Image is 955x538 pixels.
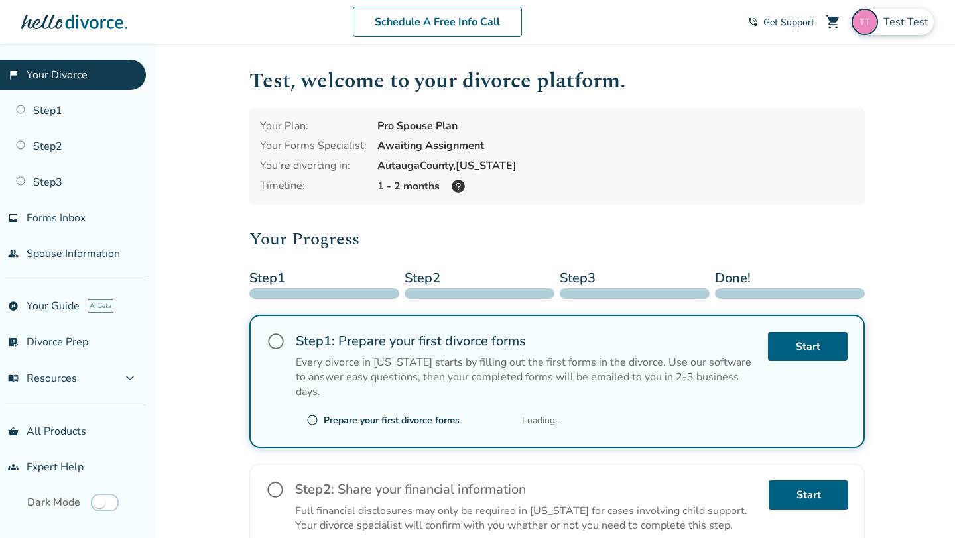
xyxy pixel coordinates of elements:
[8,426,19,437] span: shopping_basket
[296,355,757,399] div: Every divorce in [US_STATE] starts by filling out the first forms in the divorce. Use our softwar...
[296,332,757,350] h2: Prepare your first divorce forms
[763,16,814,28] span: Get Support
[27,495,80,510] span: Dark Mode
[353,7,522,37] a: Schedule A Free Info Call
[267,332,285,350] span: radio_button_unchecked
[377,158,854,173] div: Autauga County, [US_STATE]
[852,9,878,35] img: bolac67072@capiena.com
[560,268,710,288] span: Step 3
[122,370,138,386] span: expand_more
[522,414,561,427] span: Loading...
[249,226,865,252] h2: Your Progress
[715,268,865,288] span: Done!
[8,373,19,384] span: menu_book
[377,178,854,194] div: 1 - 2 months
[8,301,19,311] span: explore
[260,119,367,133] div: Your Plan:
[88,299,113,313] span: AI beta
[295,480,334,498] strong: Step 2 :
[405,268,554,288] span: Step 2
[296,332,335,350] strong: Step 1 :
[8,337,19,347] span: list_alt_check
[769,480,848,510] a: Start
[8,70,19,80] span: flag_2
[8,213,19,223] span: inbox
[377,119,854,133] div: Pro Spouse Plan
[377,138,854,153] div: Awaiting Assignment
[295,504,758,533] div: Full financial disclosures may only be required in [US_STATE] for cases involving child support. ...
[260,178,367,194] div: Timeline:
[295,480,758,498] h2: Share your financial information
[260,138,367,153] div: Your Forms Specialist:
[747,17,758,27] span: phone_in_talk
[825,14,841,30] span: shopping_cart
[8,371,77,386] span: Resources
[324,414,460,427] div: Prepare your first divorce forms
[266,480,285,499] span: radio_button_unchecked
[747,16,814,28] a: phone_in_talkGet Support
[260,158,367,173] div: You're divorcing in:
[249,65,865,97] h1: Test , welcome to your divorce platform.
[768,332,848,361] a: Start
[249,268,399,288] span: Step 1
[27,211,86,225] span: Forms Inbox
[883,15,934,29] span: Test Test
[8,248,19,259] span: people
[8,462,19,472] span: groups
[306,414,318,426] span: radio_button_unchecked
[889,474,955,538] iframe: Chat Widget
